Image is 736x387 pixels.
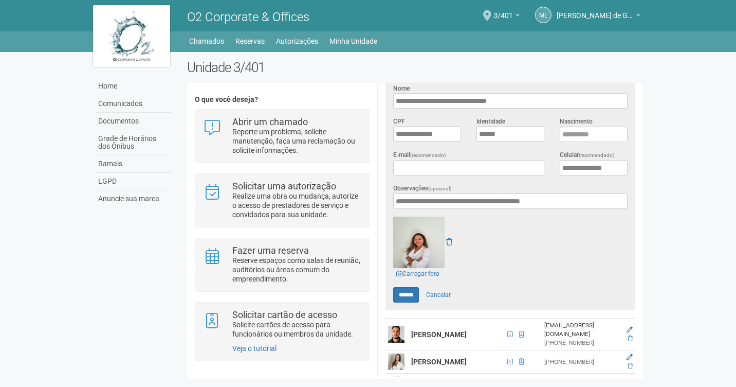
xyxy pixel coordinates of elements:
[93,5,170,67] img: logo.jpg
[232,320,361,339] p: Solicite cartões de acesso para funcionários ou membros da unidade.
[410,152,446,158] span: (recomendado)
[411,330,467,339] strong: [PERSON_NAME]
[579,152,615,158] span: (recomendado)
[428,186,452,191] span: (opcional)
[393,117,405,126] label: CPF
[329,34,377,48] a: Minha Unidade
[203,310,361,339] a: Solicitar cartão de acesso Solicite cartões de acesso para funcionários ou membros da unidade.
[232,344,277,353] a: Veja o tutorial
[96,190,172,207] a: Anuncie sua marca
[476,117,505,126] label: Identidade
[557,13,640,21] a: [PERSON_NAME] de Gondra
[627,326,633,333] a: Editar membro
[560,117,593,126] label: Nascimento
[393,84,410,93] label: Nome
[446,238,452,246] a: Remover
[560,150,615,160] label: Celular
[628,335,633,342] a: Excluir membro
[232,181,336,191] strong: Solicitar uma autorização
[189,34,224,48] a: Chamados
[535,7,551,23] a: ML
[96,130,172,155] a: Grade de Horários dos Ônibus
[393,268,443,279] a: Carregar foto
[96,95,172,113] a: Comunicados
[493,2,513,20] span: 3/401
[393,217,445,268] img: GetFile
[232,256,361,284] p: Reserve espaços como salas de reunião, auditórios ou áreas comum do empreendimento.
[195,96,369,103] h4: O que você deseja?
[420,287,456,303] a: Cancelar
[411,358,467,366] strong: [PERSON_NAME]
[627,354,633,361] a: Editar membro
[203,117,361,155] a: Abrir um chamado Reporte um problema, solicite manutenção, faça uma reclamação ou solicite inform...
[232,116,308,127] strong: Abrir um chamado
[232,191,361,219] p: Realize uma obra ou mudança, autorize o acesso de prestadores de serviço e convidados para sua un...
[393,184,452,193] label: Observações
[96,173,172,190] a: LGPD
[96,155,172,173] a: Ramais
[232,127,361,155] p: Reporte um problema, solicite manutenção, faça uma reclamação ou solicite informações.
[393,150,446,160] label: E-mail
[388,354,404,370] img: user.png
[544,358,619,366] div: [PHONE_NUMBER]
[187,10,309,24] span: O2 Corporate & Offices
[388,326,404,343] img: user.png
[187,60,643,75] h2: Unidade 3/401
[544,339,619,347] div: [PHONE_NUMBER]
[544,321,619,339] div: [EMAIL_ADDRESS][DOMAIN_NAME]
[203,246,361,284] a: Fazer uma reserva Reserve espaços como salas de reunião, auditórios ou áreas comum do empreendime...
[276,34,318,48] a: Autorizações
[235,34,265,48] a: Reservas
[628,362,633,370] a: Excluir membro
[557,2,634,20] span: Michele Lima de Gondra
[96,78,172,95] a: Home
[232,245,309,256] strong: Fazer uma reserva
[232,309,337,320] strong: Solicitar cartão de acesso
[627,377,633,384] a: Editar membro
[203,182,361,219] a: Solicitar uma autorização Realize uma obra ou mudança, autorize o acesso de prestadores de serviç...
[493,13,520,21] a: 3/401
[96,113,172,130] a: Documentos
